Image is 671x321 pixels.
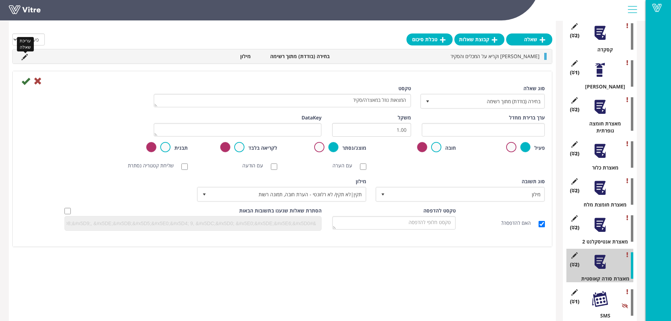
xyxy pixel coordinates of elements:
[454,33,504,45] a: קבוצת שאלות
[342,144,366,152] label: מוצג/נסתר
[570,187,579,194] span: (2 )
[534,144,545,152] label: פעיל
[302,114,322,121] label: DataKey
[572,46,633,53] div: קסקדה
[570,261,579,268] span: (2 )
[239,207,322,214] label: הסתרת שאלות שנענו בתשובות הבאות
[248,144,277,152] label: לקריאה בלבד
[254,53,333,60] li: בחירה (בודדת) מתוך רשימה
[570,106,579,113] span: (2 )
[210,188,366,200] span: תקין|לא תקין/ לא רלוונטי - הערת חובה, תמונה רשות
[17,37,34,51] div: עריכת שאלה
[65,218,318,229] input: &#x5DC;&#x5D3;&#x5D5;&#x5D2;&#x5DE;&#x5D4;: &#x5DC;&#x5D0; &#x5E8;&#x5DC;&#x5D5;&#x5D5;&#x5E0;&#x...
[154,94,411,107] textarea: המצאות נוזל במאצרה/סקיד
[509,114,545,121] label: ערך ברירת מחדל
[523,85,545,92] label: סוג שאלה
[389,188,544,200] span: מילון
[572,201,633,208] div: מאצרת חומצת מלח
[572,275,633,282] div: מאצרת סודה קאוסטית
[572,120,633,134] div: מאצרת חומצה גופרתית
[242,162,270,169] label: עם הודעה
[539,221,545,227] input: האם להדפסה?
[570,298,579,305] span: (1 )
[445,144,456,152] label: חובה
[570,224,579,231] span: (2 )
[451,53,540,60] span: [PERSON_NAME] וקריא על המכלים והסקיד
[434,95,544,107] span: בחירה (בודדת) מתוך רשימה
[198,188,211,200] span: select
[181,163,188,170] input: שליחת קטגוריה נסתרת
[377,188,389,200] span: select
[398,85,411,92] label: טקסט
[570,69,579,76] span: (1 )
[423,207,456,214] label: טקסט להדפסה
[398,114,411,121] label: משקל
[421,95,434,107] span: select
[356,178,366,185] label: מילון
[64,208,71,214] input: Hide question based on answer
[572,238,633,245] div: מאצרת אנטיסקלנט 2
[174,144,188,152] label: תבנית
[572,312,633,319] div: SMS
[175,53,254,60] li: מילון
[406,33,453,45] a: טבלת סיכום
[271,163,277,170] input: עם הודעה
[572,164,633,171] div: מאצרת כלור
[570,150,579,157] span: (2 )
[570,32,579,39] span: (2 )
[572,83,633,90] div: [PERSON_NAME]
[128,162,181,169] label: שליחת קטגוריה נסתרת
[506,33,552,45] a: שאלה
[501,220,538,227] label: האם להדפסה?
[522,178,545,185] label: סוג תשובה
[333,162,359,169] label: עם הערה
[360,163,366,170] input: עם הערה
